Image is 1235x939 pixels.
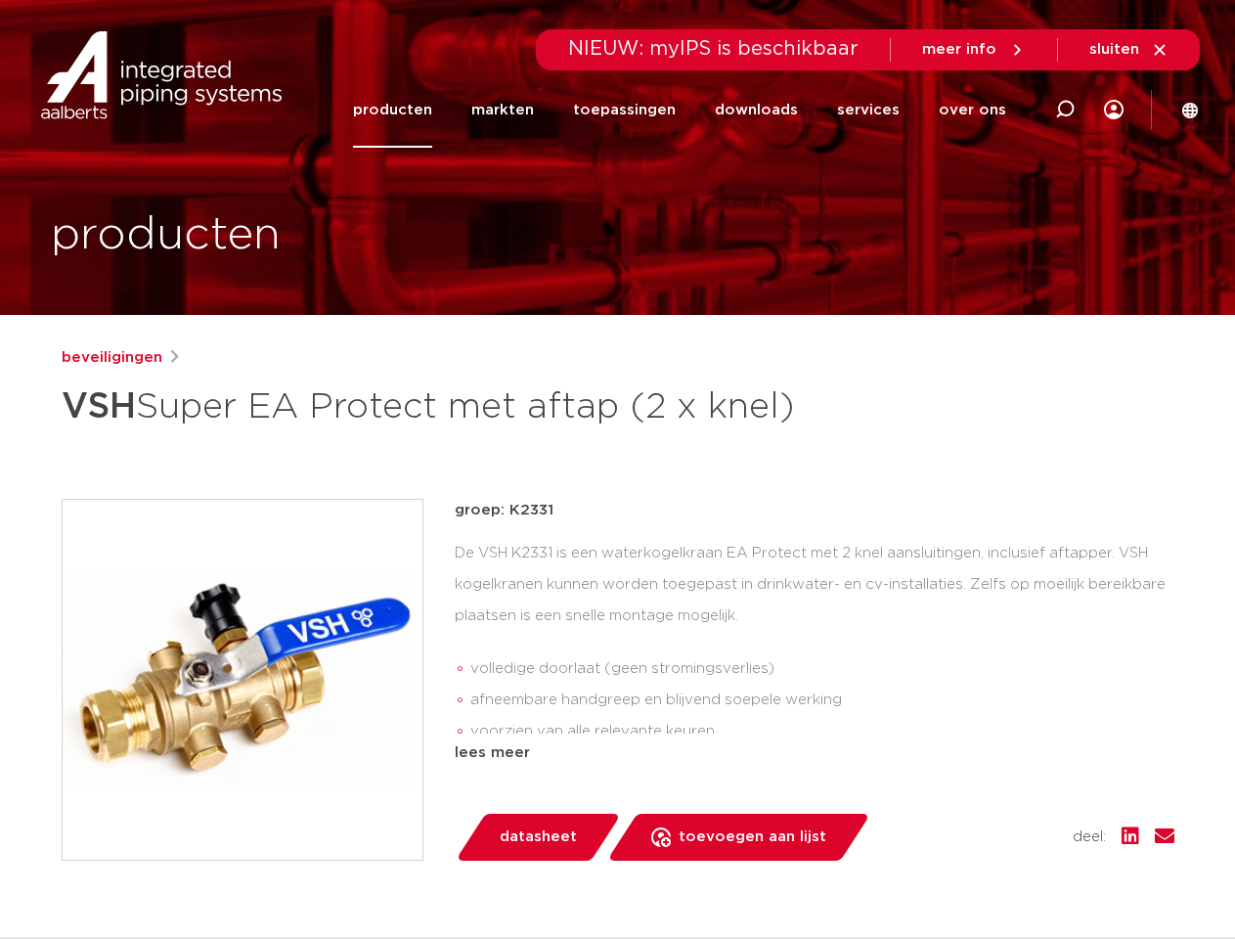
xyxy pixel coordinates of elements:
[470,685,1174,716] li: afneembare handgreep en blijvend soepele werking
[500,822,577,853] span: datasheet
[62,378,796,436] h1: Super EA Protect met aftap (2 x knel)
[471,72,534,148] a: markten
[353,72,1006,148] nav: Menu
[1089,42,1139,57] span: sluiten
[51,204,281,267] h1: producten
[353,72,432,148] a: producten
[922,42,996,57] span: meer info
[568,39,859,59] span: NIEUW: myIPS is beschikbaar
[470,716,1174,747] li: voorzien van alle relevante keuren
[1089,41,1169,59] a: sluiten
[62,389,136,425] strong: VSH
[922,41,1026,59] a: meer info
[62,346,162,370] a: beveiligingen
[1073,826,1106,849] span: deel:
[63,500,422,860] img: Product Image for VSH Super EA Protect met aftap (2 x knel)
[715,72,798,148] a: downloads
[455,741,1174,765] div: lees meer
[837,72,900,148] a: services
[455,538,1174,734] div: De VSH K2331 is een waterkogelkraan EA Protect met 2 knel aansluitingen, inclusief aftapper. VSH ...
[679,822,826,853] span: toevoegen aan lijst
[455,499,1174,522] p: groep: K2331
[573,72,676,148] a: toepassingen
[470,653,1174,685] li: volledige doorlaat (geen stromingsverlies)
[939,72,1006,148] a: over ons
[455,814,621,861] a: datasheet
